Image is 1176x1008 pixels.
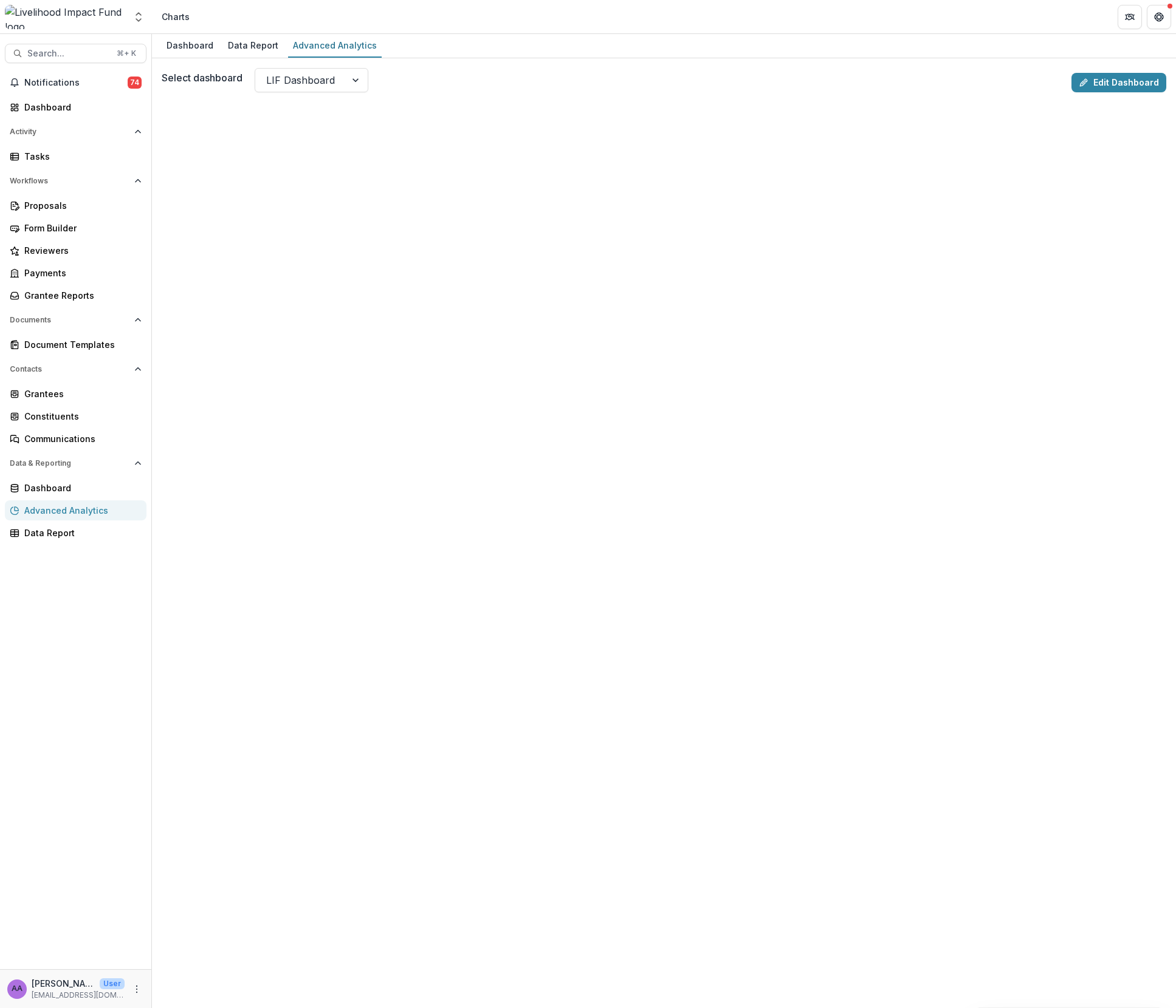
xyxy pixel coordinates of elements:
p: User [100,978,125,989]
button: Open Documents [5,310,146,330]
div: Advanced Analytics [288,36,382,54]
button: Open Data & Reporting [5,454,146,473]
div: Data Report [223,36,283,54]
a: Tasks [5,146,146,166]
div: Tasks [24,150,137,163]
p: [EMAIL_ADDRESS][DOMAIN_NAME] [32,990,125,1001]
label: Select dashboard [162,70,242,85]
span: Documents [10,316,129,324]
a: Dashboard [162,34,218,58]
div: Dashboard [24,482,137,494]
button: Open Activity [5,122,146,141]
span: Contacts [10,365,129,373]
img: Livelihood Impact Fund logo [5,5,125,29]
a: Dashboard [5,97,146,117]
span: Notifications [24,78,128,88]
button: Search... [5,44,146,63]
a: Edit Dashboard [1071,73,1166,92]
div: Aude Anquetil [12,985,22,993]
div: Proposals [24,199,137,212]
span: Activity [10,128,129,136]
a: Document Templates [5,335,146,355]
div: Communications [24,432,137,445]
button: More [129,982,144,996]
button: Notifications74 [5,73,146,92]
p: [PERSON_NAME] [32,977,95,990]
div: Data Report [24,526,137,539]
a: Constituents [5,406,146,426]
a: Payments [5,263,146,283]
div: Grantee Reports [24,289,137,302]
span: Search... [27,49,109,59]
div: Form Builder [24,222,137,234]
a: Grantee Reports [5,285,146,305]
a: Advanced Analytics [5,500,146,520]
div: Constituents [24,410,137,423]
a: Grantees [5,384,146,404]
a: Reviewers [5,240,146,261]
button: Get Help [1147,5,1171,29]
a: Dashboard [5,478,146,498]
span: 74 [128,77,142,89]
a: Proposals [5,196,146,216]
a: Data Report [5,523,146,543]
div: Document Templates [24,338,137,351]
button: Open entity switcher [130,5,147,29]
div: Grantees [24,387,137,400]
a: Form Builder [5,218,146,238]
a: Communications [5,429,146,449]
button: Open Contacts [5,359,146,379]
button: Partners [1118,5,1142,29]
span: Workflows [10,177,129,185]
button: Open Workflows [5,171,146,191]
a: Advanced Analytics [288,34,382,58]
div: Payments [24,267,137,279]
a: Data Report [223,34,283,58]
div: Dashboard [24,101,137,114]
nav: breadcrumb [157,8,194,26]
div: Dashboard [162,36,218,54]
div: Advanced Analytics [24,504,137,517]
span: Data & Reporting [10,459,129,468]
div: Reviewers [24,244,137,257]
div: Charts [162,10,190,23]
div: ⌘ + K [114,47,139,60]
